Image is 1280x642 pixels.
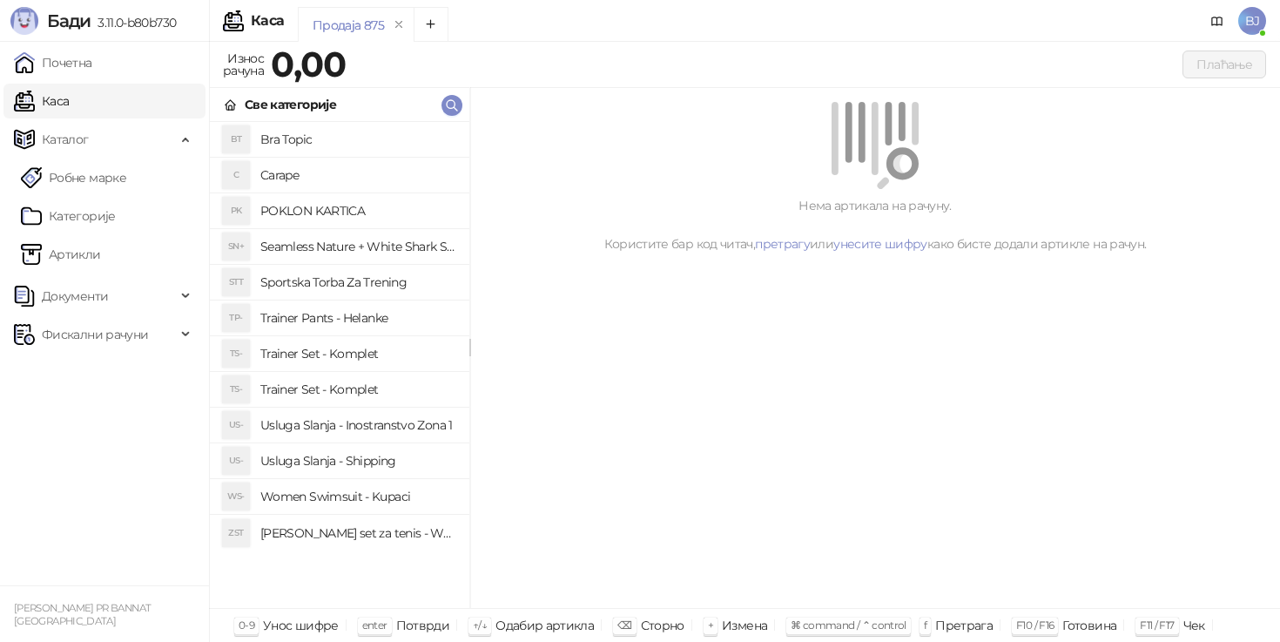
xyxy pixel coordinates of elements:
div: C [222,161,250,189]
h4: Seamless Nature + White Shark Set [260,233,455,260]
span: ⌘ command / ⌃ control [791,618,906,632]
h4: Bra Topic [260,125,455,153]
h4: [PERSON_NAME] set za tenis - Women Tennis Set [260,519,455,547]
h4: Trainer Pants - Helanke [260,304,455,332]
span: 0-9 [239,618,254,632]
div: SN+ [222,233,250,260]
div: Чек [1183,614,1205,637]
h4: Usluga Slanja - Shipping [260,447,455,475]
button: Add tab [414,7,448,42]
h4: Carape [260,161,455,189]
div: Унос шифре [263,614,339,637]
a: унесите шифру [833,236,927,252]
span: 3.11.0-b80b730 [91,15,176,30]
div: BT [222,125,250,153]
div: Продаја 875 [313,16,384,35]
h4: Sportska Torba Za Trening [260,268,455,296]
div: Потврди [396,614,450,637]
span: enter [362,618,387,632]
div: TS- [222,375,250,403]
strong: 0,00 [271,43,346,85]
div: grid [210,122,469,608]
a: претрагу [755,236,810,252]
small: [PERSON_NAME] PR BANNAT [GEOGRAPHIC_DATA] [14,602,151,627]
span: Документи [42,279,108,314]
span: BJ [1238,7,1266,35]
div: Претрага [935,614,993,637]
span: ⌫ [617,618,631,632]
div: Каса [251,14,284,28]
div: ZST [222,519,250,547]
img: Logo [10,7,38,35]
span: Фискални рачуни [42,317,148,352]
a: ArtikliАртикли [21,237,101,272]
span: Каталог [42,122,89,157]
div: US- [222,411,250,439]
h4: Women Swimsuit - Kupaci [260,483,455,510]
a: Робне марке [21,160,126,195]
div: TS- [222,340,250,368]
button: Плаћање [1182,51,1266,78]
div: Измена [722,614,767,637]
div: Износ рачуна [219,47,267,82]
a: Документација [1203,7,1231,35]
div: TP- [222,304,250,332]
div: Готовина [1062,614,1116,637]
div: Одабир артикла [495,614,594,637]
div: Сторно [641,614,684,637]
span: ↑/↓ [473,618,487,632]
span: + [708,618,713,632]
a: Категорије [21,199,116,233]
div: STT [222,268,250,296]
div: PK [222,197,250,225]
a: Каса [14,84,69,118]
h4: POKLON KARTICA [260,197,455,225]
span: F10 / F16 [1016,618,1054,632]
h4: Trainer Set - Komplet [260,340,455,368]
button: remove [387,17,410,32]
span: F11 / F17 [1140,618,1174,632]
div: WS- [222,483,250,510]
div: Нема артикала на рачуну. Користите бар код читач, или како бисте додали артикле на рачун. [491,196,1259,253]
h4: Trainer Set - Komplet [260,375,455,403]
a: Почетна [14,45,92,80]
div: Све категорије [245,95,336,114]
div: US- [222,447,250,475]
span: Бади [47,10,91,31]
h4: Usluga Slanja - Inostranstvo Zona 1 [260,411,455,439]
span: f [924,618,926,632]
